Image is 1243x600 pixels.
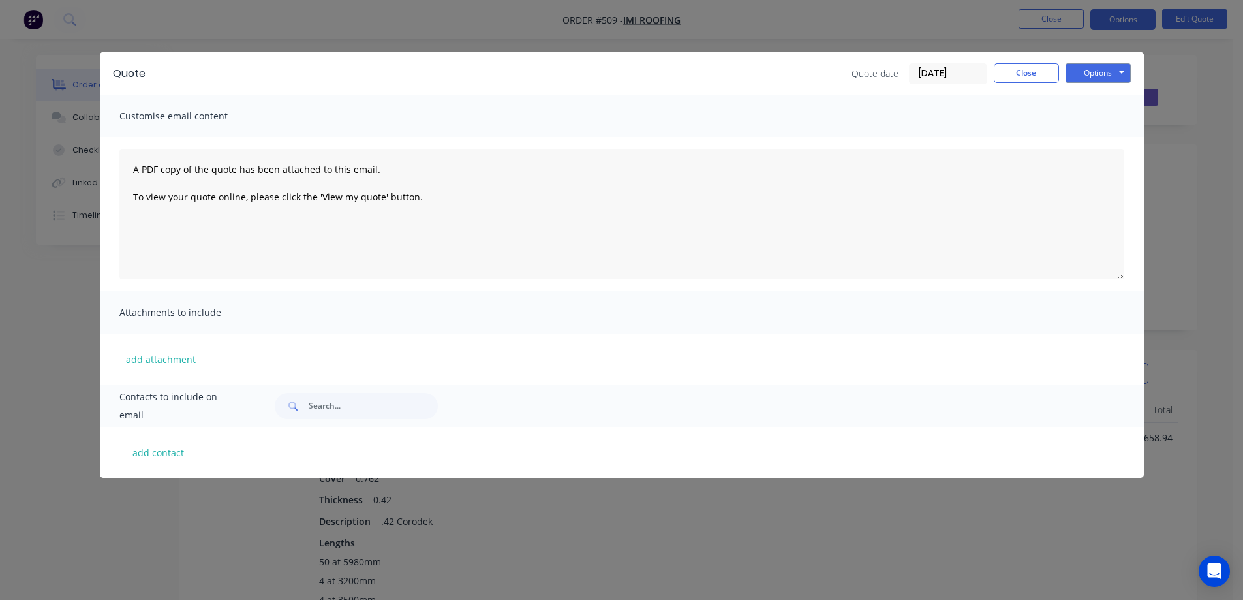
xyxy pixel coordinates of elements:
[113,66,146,82] div: Quote
[1066,63,1131,83] button: Options
[119,107,263,125] span: Customise email content
[852,67,898,80] span: Quote date
[119,304,263,322] span: Attachments to include
[119,443,198,462] button: add contact
[119,388,243,424] span: Contacts to include on email
[119,349,202,369] button: add attachment
[994,63,1059,83] button: Close
[119,149,1124,279] textarea: A PDF copy of the quote has been attached to this email. To view your quote online, please click ...
[309,393,438,419] input: Search...
[1199,556,1230,587] div: Open Intercom Messenger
